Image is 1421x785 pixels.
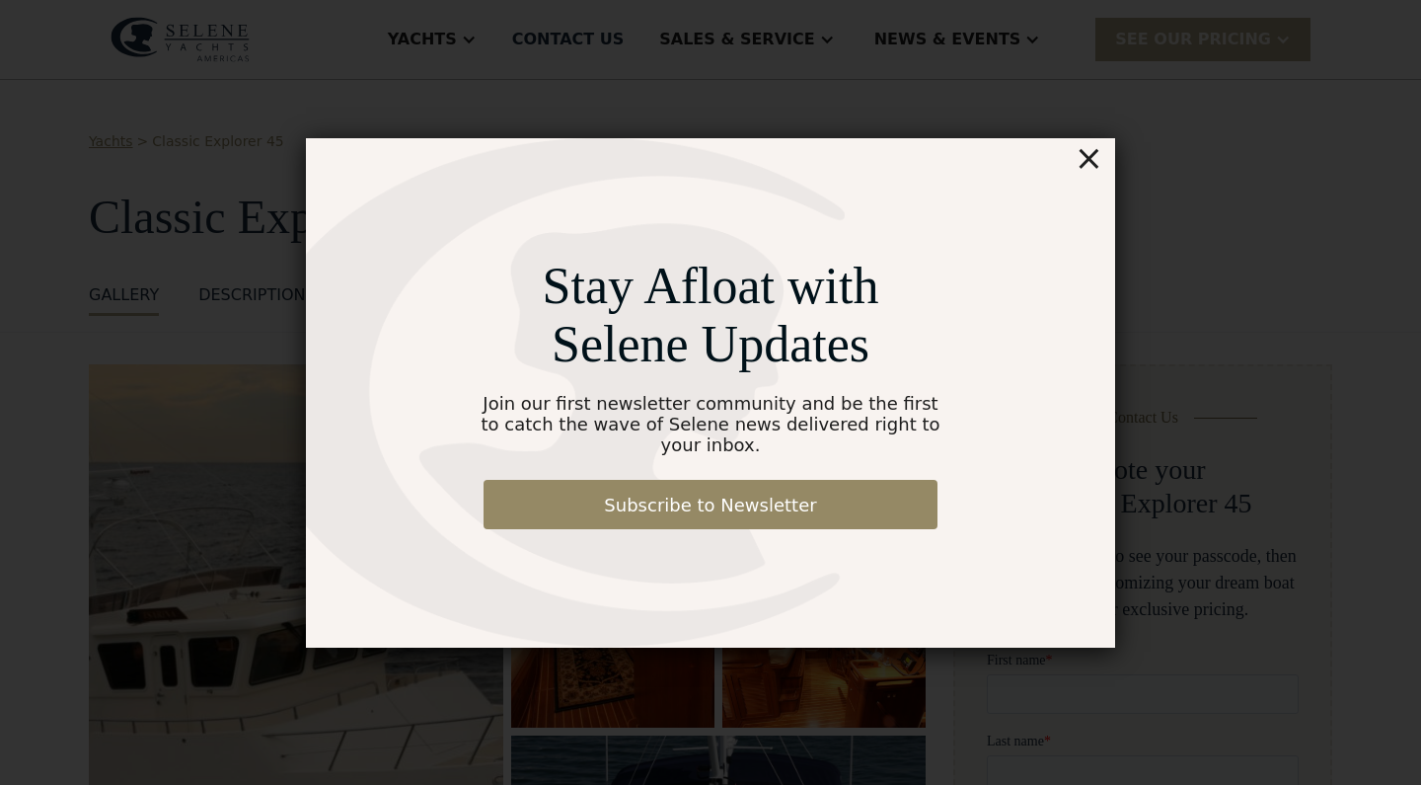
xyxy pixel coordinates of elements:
span: Tick the box below to receive occasional updates, exclusive offers, and VIP access via text message. [2,693,285,746]
div: × [1075,138,1103,178]
a: Subscribe to Newsletter [484,480,937,529]
div: Join our first newsletter community and be the first to catch the wave of Selene news delivered r... [472,393,950,455]
div: Stay Afloat with Selene Updates [472,257,950,373]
